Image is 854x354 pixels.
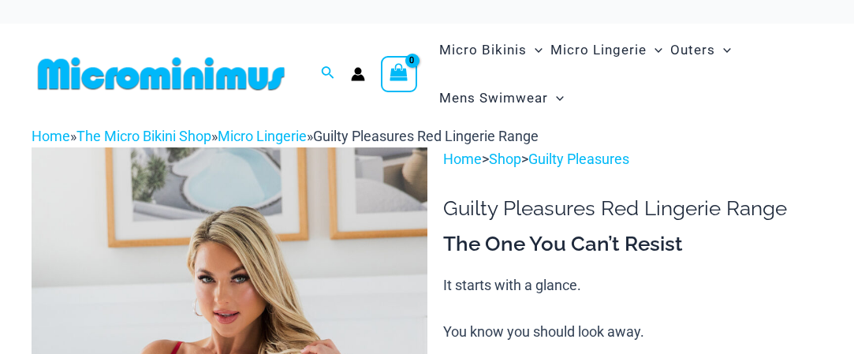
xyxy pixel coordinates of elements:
a: Shop [489,151,521,167]
a: OutersMenu ToggleMenu Toggle [666,26,735,74]
span: » » » [32,128,539,144]
a: Home [443,151,482,167]
span: Menu Toggle [647,30,662,70]
span: Micro Bikinis [439,30,527,70]
span: Guilty Pleasures Red Lingerie Range [313,128,539,144]
span: Menu Toggle [527,30,543,70]
span: Menu Toggle [548,78,564,118]
a: The Micro Bikini Shop [76,128,211,144]
a: Search icon link [321,64,335,84]
h3: The One You Can’t Resist [443,231,822,258]
span: Outers [670,30,715,70]
a: Micro Lingerie [218,128,307,144]
a: Account icon link [351,67,365,81]
p: > > [443,147,822,171]
a: Home [32,128,70,144]
a: Micro LingerieMenu ToggleMenu Toggle [546,26,666,74]
img: MM SHOP LOGO FLAT [32,56,291,91]
nav: Site Navigation [433,24,822,125]
span: Micro Lingerie [550,30,647,70]
a: Mens SwimwearMenu ToggleMenu Toggle [435,74,568,122]
a: Micro BikinisMenu ToggleMenu Toggle [435,26,546,74]
a: Guilty Pleasures [528,151,629,167]
span: Menu Toggle [715,30,731,70]
span: Mens Swimwear [439,78,548,118]
h1: Guilty Pleasures Red Lingerie Range [443,196,822,221]
a: View Shopping Cart, empty [381,56,417,92]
